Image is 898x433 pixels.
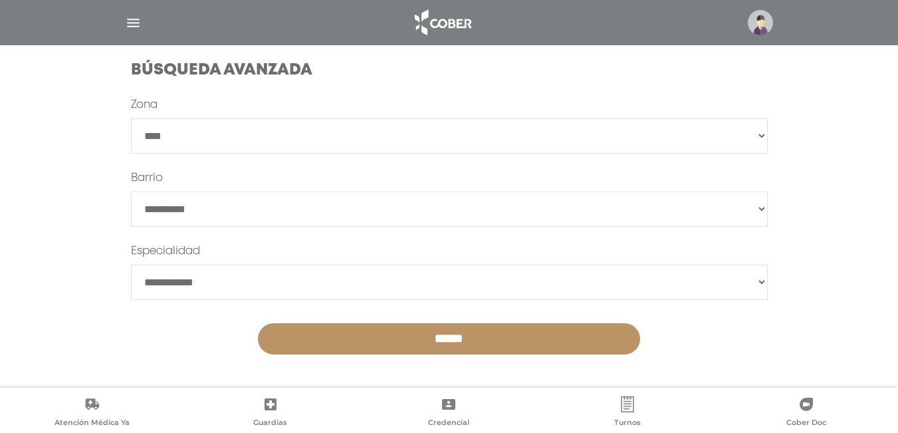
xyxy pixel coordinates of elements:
[407,7,477,39] img: logo_cober_home-white.png
[3,396,181,430] a: Atención Médica Ya
[786,418,826,430] span: Cober Doc
[614,418,641,430] span: Turnos
[131,243,200,259] label: Especialidad
[360,396,538,430] a: Credencial
[131,170,163,186] label: Barrio
[131,97,158,113] label: Zona
[538,396,717,430] a: Turnos
[428,418,469,430] span: Credencial
[181,396,360,430] a: Guardias
[131,61,768,80] h4: Búsqueda Avanzada
[125,15,142,31] img: Cober_menu-lines-white.svg
[55,418,130,430] span: Atención Médica Ya
[717,396,895,430] a: Cober Doc
[253,418,287,430] span: Guardias
[748,10,773,35] img: profile-placeholder.svg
